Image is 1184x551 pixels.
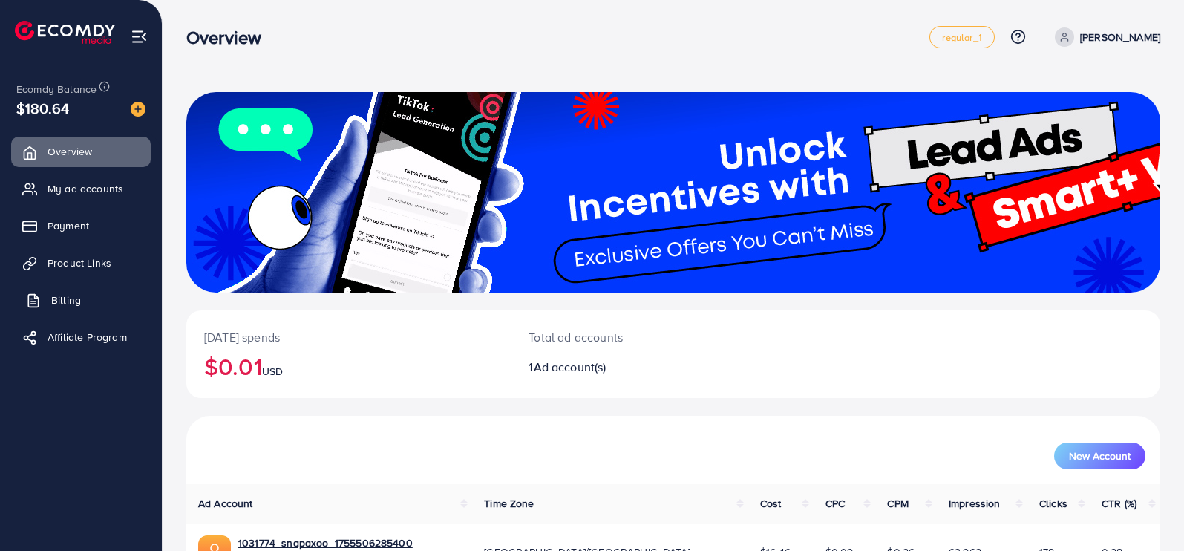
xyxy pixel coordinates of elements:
span: $180.64 [16,97,69,119]
span: Ad Account [198,496,253,511]
span: CPC [825,496,845,511]
p: Total ad accounts [529,328,736,346]
span: Cost [760,496,782,511]
a: 1031774_snapaxoo_1755506285400 [238,535,413,550]
h3: Overview [186,27,273,48]
span: Ecomdy Balance [16,82,97,97]
img: image [131,102,145,117]
span: Payment [48,218,89,233]
span: Overview [48,144,92,159]
span: CPM [887,496,908,511]
span: New Account [1069,451,1131,461]
button: New Account [1054,443,1145,469]
p: [PERSON_NAME] [1080,28,1160,46]
img: logo [15,21,115,44]
span: regular_1 [942,33,981,42]
span: Ad account(s) [534,359,606,375]
a: My ad accounts [11,174,151,203]
span: Billing [51,293,81,307]
a: Affiliate Program [11,322,151,352]
span: USD [262,364,283,379]
span: My ad accounts [48,181,123,196]
a: Billing [11,285,151,315]
a: regular_1 [929,26,994,48]
a: Overview [11,137,151,166]
span: Product Links [48,255,111,270]
span: Time Zone [484,496,534,511]
p: [DATE] spends [204,328,493,346]
a: [PERSON_NAME] [1049,27,1160,47]
span: Impression [949,496,1001,511]
span: Affiliate Program [48,330,127,345]
span: CTR (%) [1102,496,1136,511]
h2: 1 [529,360,736,374]
img: menu [131,28,148,45]
span: Clicks [1039,496,1067,511]
a: Payment [11,211,151,241]
a: Product Links [11,248,151,278]
h2: $0.01 [204,352,493,380]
